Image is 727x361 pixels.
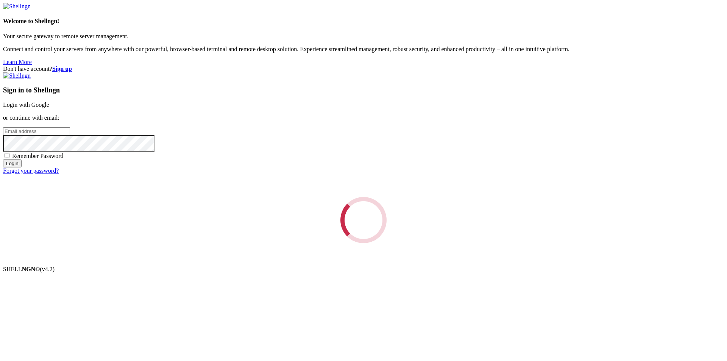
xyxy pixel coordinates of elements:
[337,193,391,247] div: Loading...
[5,153,9,158] input: Remember Password
[3,114,724,121] p: or continue with email:
[52,66,72,72] a: Sign up
[3,66,724,72] div: Don't have account?
[40,266,55,272] span: 4.2.0
[3,266,55,272] span: SHELL ©
[3,167,59,174] a: Forgot your password?
[12,153,64,159] span: Remember Password
[3,159,22,167] input: Login
[3,72,31,79] img: Shellngn
[3,59,32,65] a: Learn More
[3,18,724,25] h4: Welcome to Shellngn!
[3,86,724,94] h3: Sign in to Shellngn
[3,127,70,135] input: Email address
[22,266,36,272] b: NGN
[3,46,724,53] p: Connect and control your servers from anywhere with our powerful, browser-based terminal and remo...
[3,3,31,10] img: Shellngn
[3,33,724,40] p: Your secure gateway to remote server management.
[3,102,49,108] a: Login with Google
